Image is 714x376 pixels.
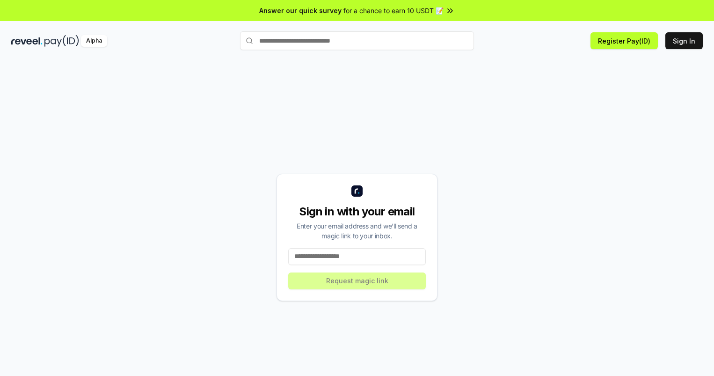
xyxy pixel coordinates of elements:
div: Alpha [81,35,107,47]
div: Sign in with your email [288,204,426,219]
button: Sign In [665,32,703,49]
span: Answer our quick survey [259,6,342,15]
img: pay_id [44,35,79,47]
img: reveel_dark [11,35,43,47]
span: for a chance to earn 10 USDT 📝 [343,6,444,15]
div: Enter your email address and we’ll send a magic link to your inbox. [288,221,426,241]
img: logo_small [351,185,363,197]
button: Register Pay(ID) [590,32,658,49]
